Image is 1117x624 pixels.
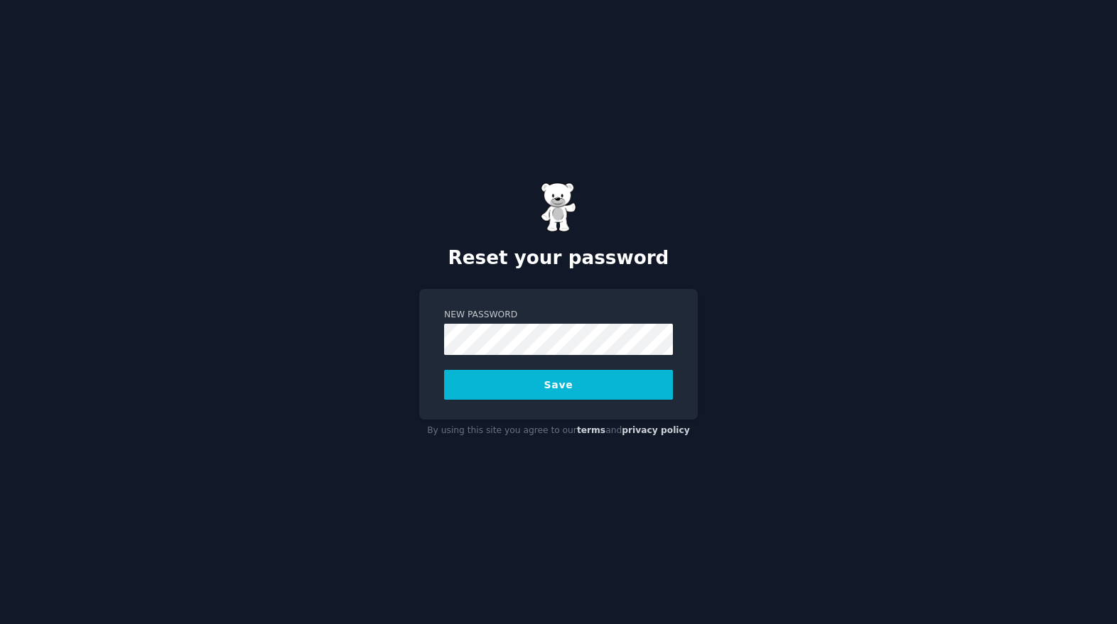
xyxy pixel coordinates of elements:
a: terms [577,425,605,435]
button: Save [444,370,673,400]
img: Gummy Bear [541,182,576,232]
div: By using this site you agree to our and [419,420,698,442]
h2: Reset your password [419,247,698,270]
label: New Password [444,309,673,322]
a: privacy policy [622,425,690,435]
